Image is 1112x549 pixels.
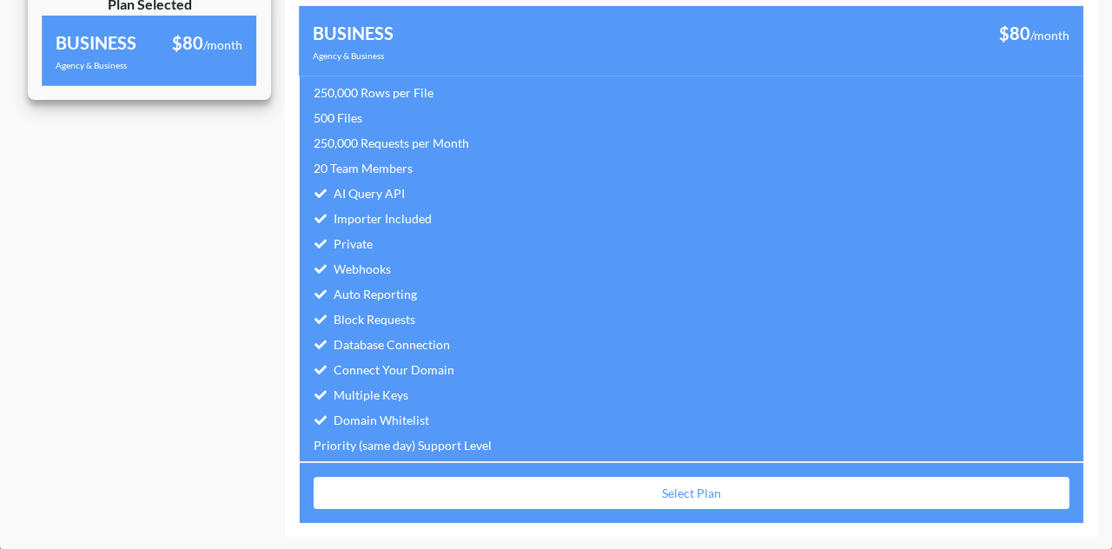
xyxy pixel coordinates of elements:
div: Support Level [314,436,492,454]
div: Files [314,109,362,127]
div: Auto Reporting [314,285,417,303]
div: Agency & Business [56,59,149,72]
div: Block Requests [314,310,415,328]
div: Team Members [314,159,413,177]
span: /month [203,37,242,52]
button: Select Plan [314,477,1069,509]
div: AI Query API [314,184,405,202]
span: $80 [999,23,1030,43]
div: Requests per Month [314,134,469,152]
span: 20 [314,161,328,175]
div: Agency & Business [313,50,692,63]
div: Rows per File [314,83,434,102]
span: 250,000 [314,85,358,100]
span: 250,000 [314,136,358,150]
div: Database Connection [314,335,450,354]
div: Private [314,235,373,253]
span: /month [1030,28,1069,43]
div: BUSINESS [313,20,692,46]
span: Priority (same day) [314,438,415,453]
div: Connect Your Domain [314,360,454,379]
div: BUSINESS [56,30,149,56]
div: Multiple Keys [314,386,408,404]
div: Domain Whitelist [314,411,429,429]
span: $80 [172,32,203,53]
span: 500 [314,110,334,125]
div: Importer Included [314,209,432,228]
div: Webhooks [314,260,391,278]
